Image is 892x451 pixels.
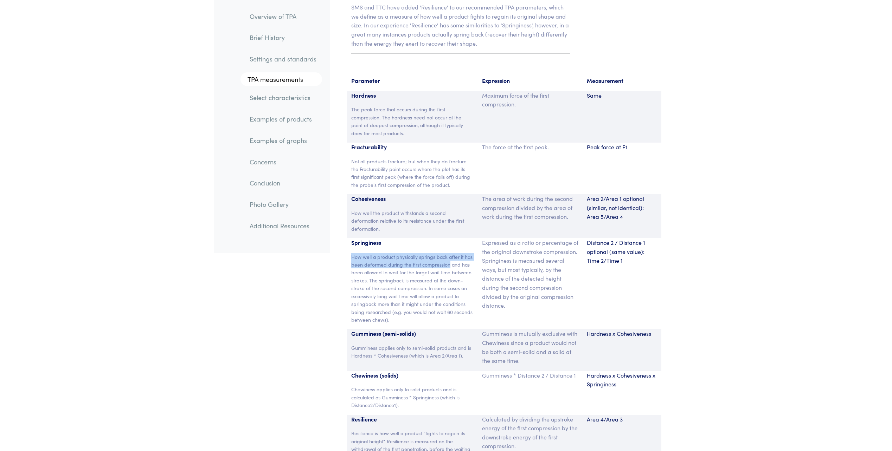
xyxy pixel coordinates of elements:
[587,143,657,152] p: Peak force at F1
[351,371,474,380] p: Chewiness (solids)
[482,238,578,310] p: Expressed as a ratio or percentage of the original downstroke compression. Springiness is measure...
[587,415,657,424] p: Area 4/Area 3
[244,30,322,46] a: Brief History
[351,91,474,100] p: Hardness
[351,76,474,85] p: Parameter
[351,238,474,247] p: Springiness
[240,72,322,86] a: TPA measurements
[351,3,570,48] p: SMS and TTC have added 'Resilience' to our recommended TPA parameters, which we define as a measu...
[244,218,322,234] a: Additional Resources
[244,8,322,25] a: Overview of TPA
[351,105,474,137] p: The peak force that occurs during the first compression. The hardness need not occur at the point...
[482,91,578,109] p: Maximum force of the first compression.
[244,111,322,128] a: Examples of products
[244,196,322,213] a: Photo Gallery
[482,194,578,221] p: The area of work during the second compression divided by the area of work during the first compr...
[587,76,657,85] p: Measurement
[587,329,657,338] p: Hardness x Cohesiveness
[244,51,322,67] a: Settings and standards
[244,132,322,149] a: Examples of graphs
[482,329,578,365] p: Gumminess is mutually exclusive with Chewiness since a product would not be both a semi-solid and...
[351,209,474,233] p: How well the product withstands a second deformation relative to its resistance under the first d...
[587,371,657,389] p: Hardness x Cohesiveness x Springiness
[482,415,578,451] p: Calculated by dividing the upstroke energy of the first compression by the downstroke energy of t...
[482,76,578,85] p: Expression
[351,253,474,324] p: How well a product physically springs back after it has been deformed during the first compressio...
[351,385,474,409] p: Chewiness applies only to solid products and is calculated as Gumminess * Springiness (which is D...
[244,175,322,191] a: Conclusion
[351,344,474,360] p: Gumminess applies only to semi-solid products and is Hardness * Cohesiveness (which is Area 2/Are...
[587,91,657,100] p: Same
[587,238,657,265] p: Distance 2 / Distance 1 optional (same value): Time 2/Time 1
[351,157,474,189] p: Not all products fracture; but when they do fracture the Fracturability point occurs where the pl...
[351,415,474,424] p: Resilience
[482,143,578,152] p: The force at the first peak.
[587,194,657,221] p: Area 2/Area 1 optional (similar, not identical): Area 5/Area 4
[482,371,578,380] p: Gumminess * Distance 2 / Distance 1
[351,329,474,338] p: Gumminess (semi-solids)
[244,154,322,170] a: Concerns
[244,90,322,106] a: Select characteristics
[351,143,474,152] p: Fracturability
[351,194,474,203] p: Cohesiveness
